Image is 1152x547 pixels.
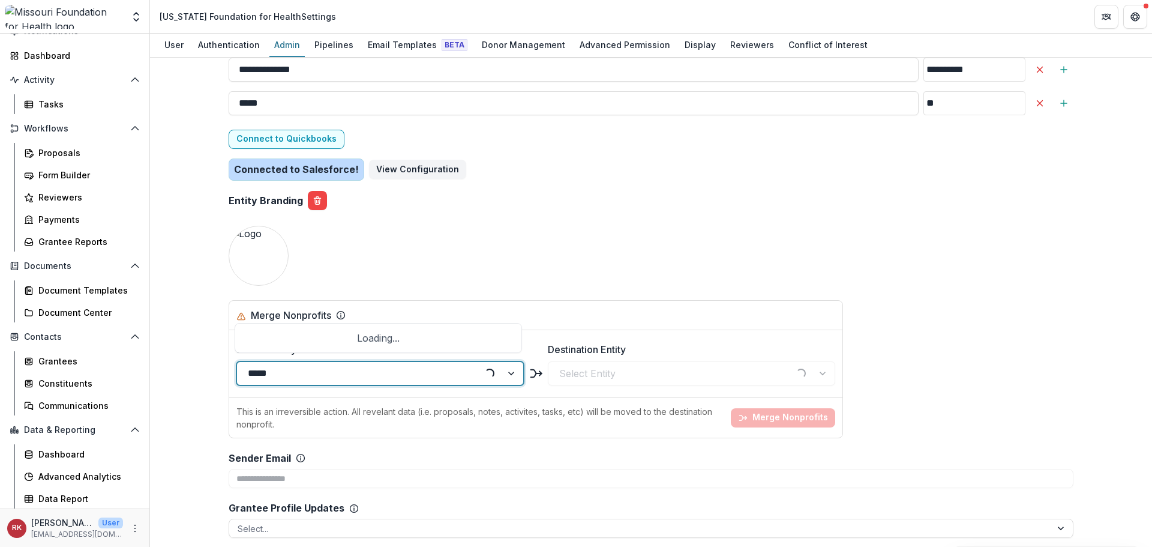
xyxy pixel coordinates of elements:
input: Delete AllocationAdd Sub-Category [923,91,1025,115]
div: Email Templates [363,36,472,53]
button: More [128,521,142,536]
a: Advanced Permission [575,34,675,57]
div: Advanced Permission [575,36,675,53]
a: Data Report [19,489,145,509]
button: Add Sub-Category [1054,94,1073,113]
a: Conflict of Interest [784,34,872,57]
div: Grantees [38,355,135,367]
button: Open Activity [5,70,145,89]
div: Dashboard [24,49,135,62]
label: Destination Entity [548,342,828,357]
span: Data & Reporting [24,425,125,435]
p: User [98,518,123,528]
a: Document Templates [19,280,145,300]
span: Documents [24,261,125,271]
button: Get Help [1123,5,1147,29]
button: Merge Nonprofits [731,408,835,428]
p: [EMAIL_ADDRESS][DOMAIN_NAME] [31,529,123,540]
div: Payments [38,213,135,226]
a: User [160,34,188,57]
button: delete-logo-file [308,191,327,210]
div: Reviewers [725,36,779,53]
a: Advanced Analytics [19,467,145,486]
button: Add Sub-Category [1054,60,1073,79]
div: Merge Nonprofits [251,308,331,322]
h2: Connected to Salesforce! [229,159,364,181]
a: Display [680,34,721,57]
button: Open Data & Reporting [5,420,145,440]
img: Missouri Foundation for Health logo [5,5,123,29]
button: Open Workflows [5,119,145,138]
span: Beta [442,39,467,51]
button: Open Documents [5,256,145,276]
div: Data Report [38,492,135,505]
a: Communications [19,396,145,416]
div: Dashboard [38,448,135,461]
div: Proposals [38,147,135,159]
a: Tasks [19,94,145,114]
div: Pipelines [310,36,358,53]
a: Proposals [19,143,145,163]
div: Authentication [193,36,265,53]
a: Constituents [19,373,145,393]
a: Payments [19,210,145,229]
input: Delete AllocationAdd Sub-Category [229,58,919,82]
a: Authentication [193,34,265,57]
a: Dashboard [19,444,145,464]
button: Open Contacts [5,327,145,346]
span: Contacts [24,332,125,342]
button: Partners [1094,5,1118,29]
a: Grantees [19,351,145,371]
div: Conflict of Interest [784,36,872,53]
nav: breadcrumb [155,8,341,25]
a: Reviewers [725,34,779,57]
span: Workflows [24,124,125,134]
a: Email Templates Beta [363,34,472,57]
button: Open entity switcher [128,5,145,29]
div: [US_STATE] Foundation for Health Settings [160,10,336,23]
a: Document Center [19,303,145,322]
div: Renee Klann [12,524,22,532]
button: Connect to Quickbooks [229,130,344,149]
div: Tasks [38,98,135,110]
input: Delete AllocationAdd Sub-Category [923,58,1025,82]
div: Document Templates [38,284,135,297]
a: Form Builder [19,165,145,185]
a: Admin [269,34,305,57]
div: User [160,36,188,53]
h2: Entity Branding [229,195,303,207]
div: Constituents [38,377,135,390]
button: Delete Allocation [1030,60,1049,79]
div: Form Builder [38,169,135,181]
div: Document Center [38,306,135,319]
div: Loading... [238,326,519,350]
a: Donor Management [477,34,570,57]
p: This is an irreversible action. All revelant data (i.e. proposals, notes, activites, tasks, etc) ... [236,405,726,431]
div: Donor Management [477,36,570,53]
h2: Grantee Profile Updates [229,503,344,514]
div: Reviewers [38,191,135,204]
input: Delete AllocationAdd Sub-Category [229,91,919,115]
button: View Configuration [369,160,466,179]
a: Reviewers [19,187,145,207]
span: Activity [24,75,125,85]
p: [PERSON_NAME] [31,516,94,529]
div: Advanced Analytics [38,470,135,483]
div: Admin [269,36,305,53]
a: Grantee Reports [19,232,145,252]
button: Delete Allocation [1030,94,1049,113]
a: Dashboard [5,46,145,65]
div: Grantee Reports [38,235,135,248]
div: Display [680,36,721,53]
div: Communications [38,399,135,412]
a: Pipelines [310,34,358,57]
h2: Sender Email [229,453,291,464]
